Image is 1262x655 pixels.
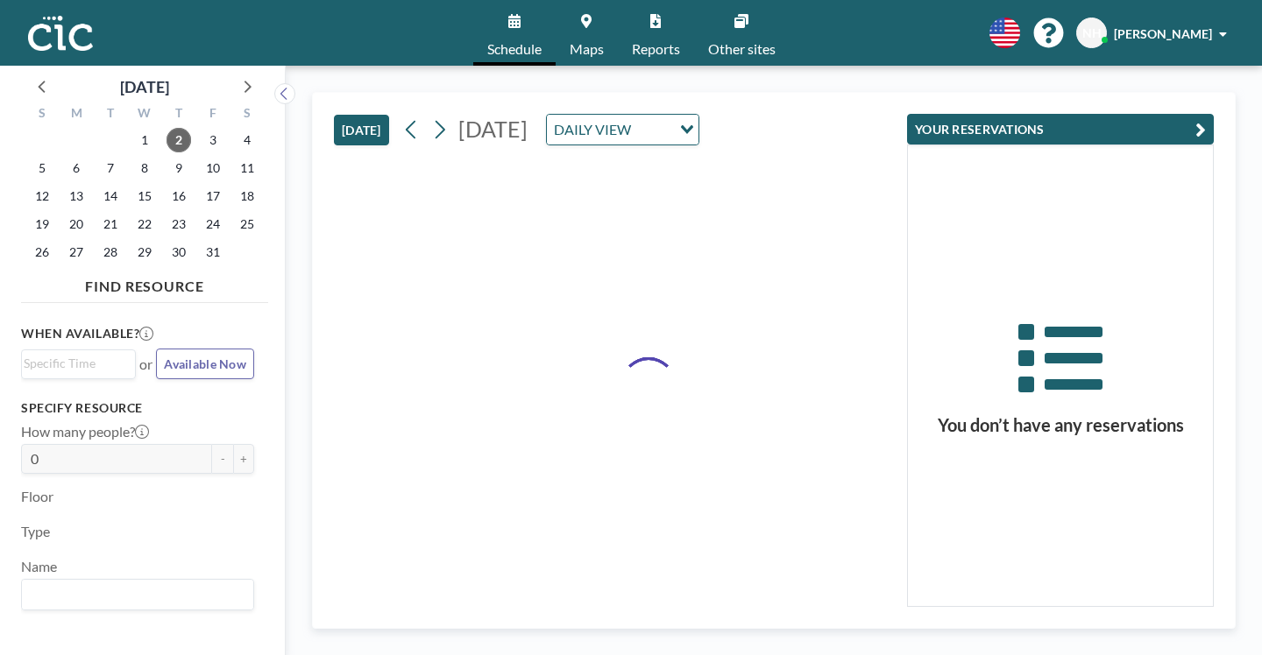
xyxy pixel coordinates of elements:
span: Available Now [164,356,246,371]
span: [PERSON_NAME] [1114,26,1212,41]
h3: You don’t have any reservations [908,414,1213,436]
span: Sunday, October 5, 2025 [30,156,54,180]
span: Other sites [708,42,776,56]
div: Search for option [547,115,698,144]
button: - [212,444,233,474]
input: Search for option [24,583,244,606]
span: Thursday, October 30, 2025 [167,240,191,264]
span: Wednesday, October 1, 2025 [132,128,157,152]
div: M [60,103,94,126]
span: Tuesday, October 14, 2025 [98,184,123,208]
span: Maps [570,42,604,56]
span: Thursday, October 2, 2025 [167,128,191,152]
span: Sunday, October 12, 2025 [30,184,54,208]
span: Friday, October 3, 2025 [201,128,225,152]
span: Saturday, October 4, 2025 [235,128,259,152]
input: Search for option [24,354,125,373]
span: Tuesday, October 21, 2025 [98,212,123,236]
span: Reports [632,42,680,56]
h4: FIND RESOURCE [21,271,268,295]
span: or [139,356,152,373]
span: Sunday, October 26, 2025 [30,240,54,264]
button: YOUR RESERVATIONS [907,114,1214,144]
span: Monday, October 6, 2025 [64,156,89,180]
button: + [233,444,254,474]
span: Monday, October 27, 2025 [64,240,89,264]
span: Monday, October 20, 2025 [64,212,89,236]
span: Monday, October 13, 2025 [64,184,89,208]
input: Search for option [636,118,670,141]
span: Friday, October 24, 2025 [201,212,225,236]
span: Wednesday, October 29, 2025 [132,240,157,264]
span: Thursday, October 9, 2025 [167,156,191,180]
span: Wednesday, October 8, 2025 [132,156,157,180]
img: organization-logo [28,16,93,51]
div: S [230,103,264,126]
div: Search for option [22,580,253,609]
span: Sunday, October 19, 2025 [30,212,54,236]
div: W [128,103,162,126]
span: Saturday, October 18, 2025 [235,184,259,208]
label: How many people? [21,423,149,440]
span: Wednesday, October 22, 2025 [132,212,157,236]
button: [DATE] [334,115,389,145]
div: S [25,103,60,126]
span: Friday, October 31, 2025 [201,240,225,264]
span: NH [1082,25,1102,41]
span: Friday, October 10, 2025 [201,156,225,180]
span: Schedule [487,42,542,56]
h3: Specify resource [21,400,254,416]
span: Friday, October 17, 2025 [201,184,225,208]
span: Wednesday, October 15, 2025 [132,184,157,208]
div: [DATE] [120,74,169,99]
span: Thursday, October 16, 2025 [167,184,191,208]
span: Tuesday, October 7, 2025 [98,156,123,180]
label: Name [21,558,57,575]
div: Search for option [22,350,135,377]
span: Saturday, October 25, 2025 [235,212,259,236]
span: DAILY VIEW [550,118,635,141]
div: T [161,103,195,126]
label: Floor [21,488,53,505]
div: F [195,103,230,126]
span: Thursday, October 23, 2025 [167,212,191,236]
span: Tuesday, October 28, 2025 [98,240,123,264]
label: Type [21,523,50,540]
span: [DATE] [458,116,528,142]
button: Available Now [156,349,254,379]
div: T [94,103,128,126]
span: Saturday, October 11, 2025 [235,156,259,180]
